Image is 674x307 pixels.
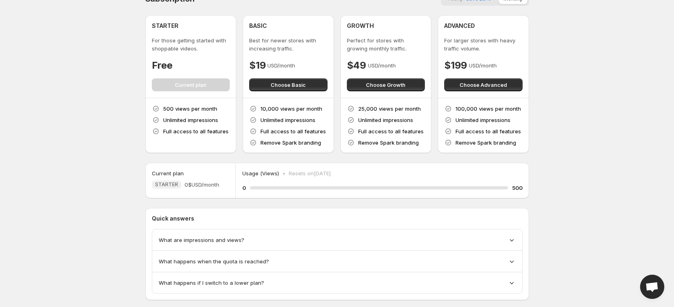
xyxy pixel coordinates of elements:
p: Unlimited impressions [163,116,218,124]
p: Resets on [DATE] [289,169,331,177]
span: 0$ USD/month [185,181,219,189]
h4: $19 [249,59,266,72]
span: Choose Advanced [460,81,507,89]
p: Unlimited impressions [358,116,413,124]
p: Perfect for stores with growing monthly traffic. [347,36,425,53]
p: USD/month [469,61,497,69]
p: For larger stores with heavy traffic volume. [444,36,523,53]
button: Choose Advanced [444,78,523,91]
h4: $199 [444,59,467,72]
button: Choose Basic [249,78,328,91]
button: Choose Growth [347,78,425,91]
h4: $49 [347,59,366,72]
p: For those getting started with shoppable videos. [152,36,230,53]
span: Choose Basic [271,81,306,89]
p: Full access to all features [456,127,521,135]
h4: ADVANCED [444,22,475,30]
p: Full access to all features [358,127,424,135]
div: Open chat [640,275,664,299]
h5: Current plan [152,169,184,177]
h4: Free [152,59,172,72]
p: Remove Spark branding [260,139,321,147]
span: STARTER [155,181,178,188]
p: USD/month [267,61,295,69]
p: 100,000 views per month [456,105,521,113]
span: What happens when the quota is reached? [159,257,269,265]
p: Full access to all features [163,127,229,135]
span: Choose Growth [366,81,405,89]
p: 10,000 views per month [260,105,322,113]
p: Remove Spark branding [358,139,419,147]
h4: BASIC [249,22,267,30]
p: Usage (Views) [242,169,279,177]
p: Quick answers [152,214,523,223]
p: 500 views per month [163,105,217,113]
p: 25,000 views per month [358,105,421,113]
p: • [282,169,286,177]
h5: 0 [242,184,246,192]
span: What happens if I switch to a lower plan? [159,279,264,287]
p: Best for newer stores with increasing traffic. [249,36,328,53]
h4: GROWTH [347,22,374,30]
p: Full access to all features [260,127,326,135]
p: Unlimited impressions [456,116,510,124]
p: USD/month [368,61,396,69]
p: Unlimited impressions [260,116,315,124]
h5: 500 [512,184,523,192]
h4: STARTER [152,22,178,30]
p: Remove Spark branding [456,139,516,147]
span: What are impressions and views? [159,236,244,244]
